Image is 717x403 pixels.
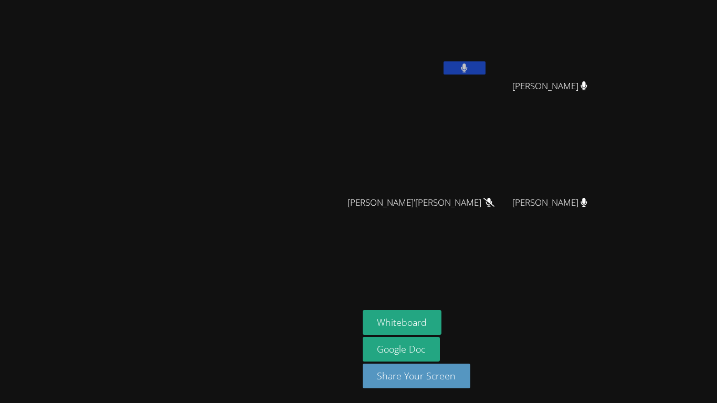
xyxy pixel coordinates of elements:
[363,337,440,362] a: Google Doc
[347,195,494,210] span: [PERSON_NAME]'[PERSON_NAME]
[512,79,587,94] span: [PERSON_NAME]
[512,195,587,210] span: [PERSON_NAME]
[363,310,442,335] button: Whiteboard
[363,364,471,388] button: Share Your Screen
